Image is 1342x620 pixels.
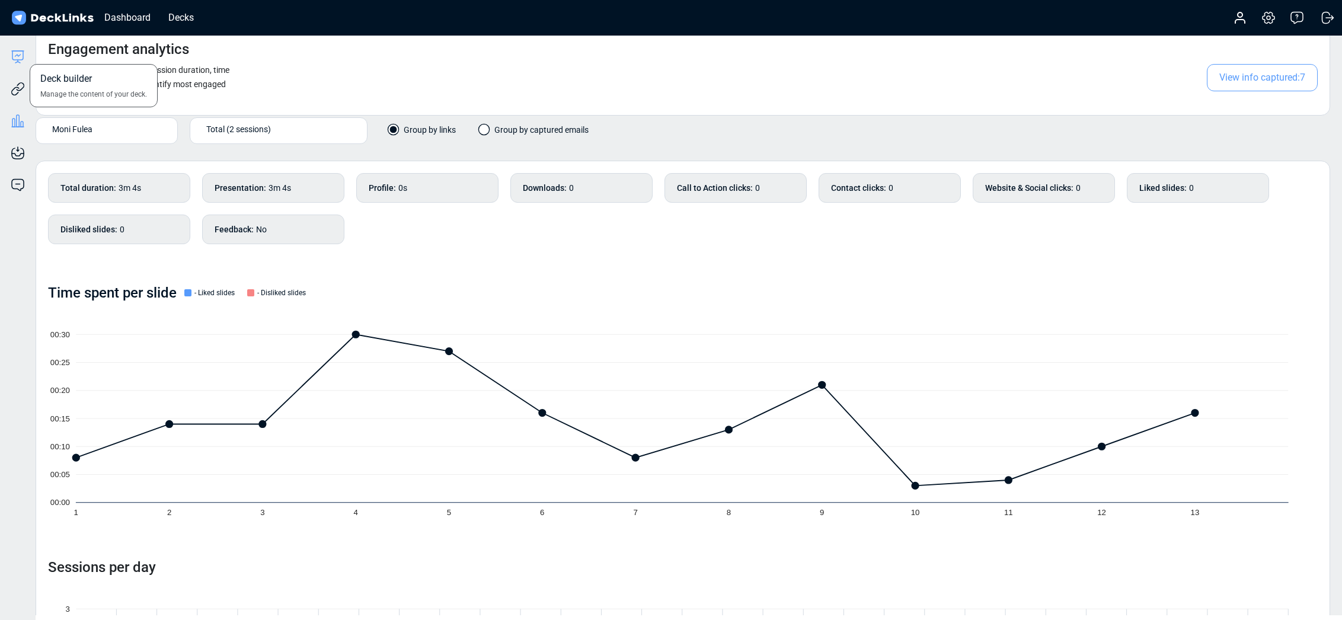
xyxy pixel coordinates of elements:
[1098,509,1107,517] tspan: 12
[50,414,70,423] tspan: 00:15
[52,123,92,135] span: Moni Fulea
[120,225,124,234] span: 0
[66,605,70,613] tspan: 3
[215,182,266,194] b: Presentation :
[354,509,358,517] tspan: 4
[181,287,235,298] div: - Liked slides
[541,509,545,517] tspan: 6
[1005,509,1014,517] tspan: 11
[677,182,753,194] b: Call to Action clicks :
[985,182,1073,194] b: Website & Social clicks :
[821,509,825,517] tspan: 9
[162,10,200,25] div: Decks
[889,183,893,193] span: 0
[369,182,396,194] b: Profile :
[74,509,78,517] tspan: 1
[48,41,189,58] h4: Engagement analytics
[48,559,1318,576] h4: Sessions per day
[60,223,117,236] b: Disliked slides :
[1189,183,1194,193] span: 0
[50,386,70,395] tspan: 00:20
[1076,183,1081,193] span: 0
[50,442,70,451] tspan: 00:10
[831,182,886,194] b: Contact clicks :
[167,509,171,517] tspan: 2
[755,183,760,193] span: 0
[98,10,156,25] div: Dashboard
[40,89,147,100] span: Manage the content of your deck.
[269,183,291,193] span: 3m 4s
[727,509,731,517] tspan: 8
[1139,182,1187,194] b: Liked slides :
[119,183,141,193] span: 3m 4s
[48,285,177,302] h4: Time spent per slide
[1192,509,1201,517] tspan: 13
[261,509,265,517] tspan: 3
[215,223,254,236] b: Feedback :
[569,183,574,193] span: 0
[9,9,95,27] img: DeckLinks
[244,287,306,298] div: - Disliked slides
[912,509,921,517] tspan: 10
[40,72,92,89] span: Deck builder
[50,330,70,339] tspan: 00:30
[50,470,70,479] tspan: 00:05
[634,509,638,517] tspan: 7
[523,182,567,194] b: Downloads :
[256,225,267,234] span: No
[398,183,407,193] span: 0s
[1207,64,1318,91] span: View info captured: 7
[50,498,70,507] tspan: 00:00
[480,124,589,142] label: Group by captured emails
[389,124,456,142] label: Group by links
[50,358,70,367] tspan: 00:25
[206,123,271,135] span: Total (2 sessions)
[448,509,452,517] tspan: 5
[60,182,116,194] b: Total duration :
